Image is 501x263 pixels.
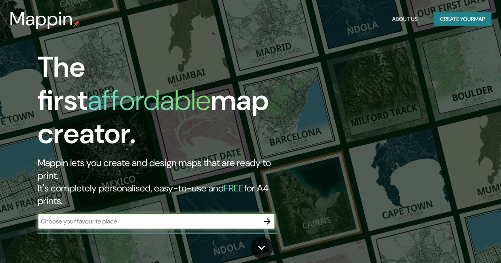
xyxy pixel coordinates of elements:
[434,12,491,26] button: Create yourmap
[224,182,244,194] h5: FREE
[38,217,259,226] input: Choose your favourite place
[10,8,73,30] h3: Mappin
[38,51,288,157] h1: The first map creator.
[38,157,288,207] h2: Mappin lets you create and design maps that are ready to print. It's completely personalised, eas...
[73,21,80,27] img: mappin-pin
[88,82,211,119] h1: affordable
[389,12,421,26] button: About Us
